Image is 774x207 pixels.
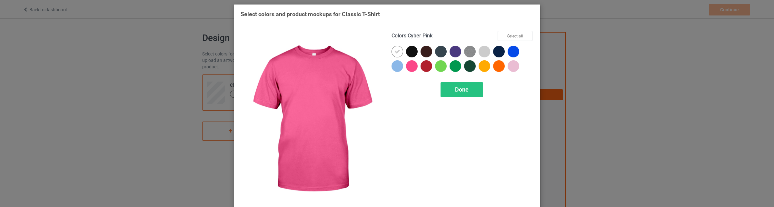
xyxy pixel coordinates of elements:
[408,33,432,39] span: Cyber Pink
[241,11,380,17] span: Select colors and product mockups for Classic T-Shirt
[455,86,469,93] span: Done
[464,46,476,57] img: heather_texture.png
[498,31,532,41] button: Select all
[392,33,406,39] span: Colors
[392,33,432,39] h4: :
